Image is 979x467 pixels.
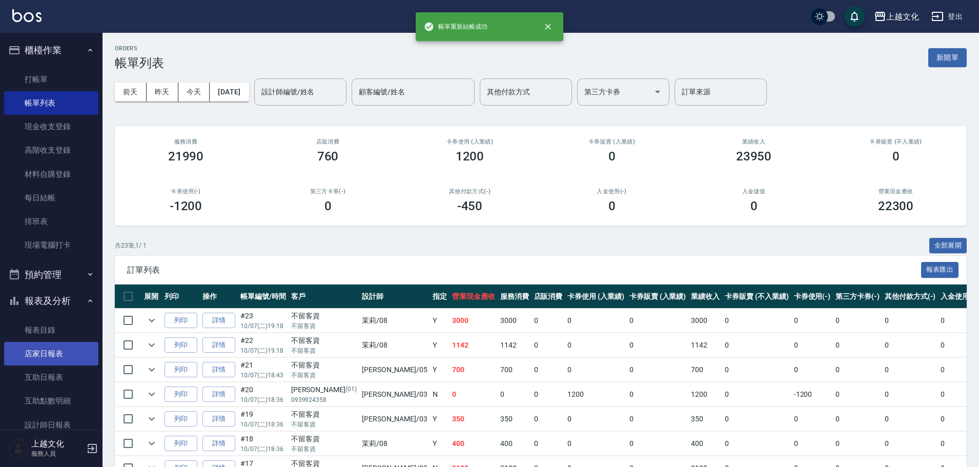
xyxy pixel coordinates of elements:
h3: 0 [750,199,758,213]
p: 服務人員 [31,449,84,458]
td: -1200 [791,382,833,407]
button: Open [649,84,666,100]
td: 0 [565,432,627,456]
p: 不留客資 [291,321,357,331]
td: 1142 [688,333,722,357]
h3: 23950 [736,149,772,164]
td: 茉莉 /08 [359,432,430,456]
h2: 卡券販賣 (不入業績) [837,138,954,145]
h3: 帳單列表 [115,56,164,70]
td: 0 [833,382,882,407]
td: 0 [882,407,939,431]
h2: ORDERS [115,45,164,52]
a: 互助點數明細 [4,389,98,413]
p: 10/07 (二) 19:18 [240,321,286,331]
td: 0 [565,309,627,333]
a: 詳情 [202,411,235,427]
a: 現場電腦打卡 [4,233,98,257]
td: 0 [882,309,939,333]
p: 不留客資 [291,444,357,454]
h2: 業績收入 [695,138,812,145]
td: 0 [882,382,939,407]
button: expand row [144,313,159,328]
p: 10/07 (二) 19:18 [240,346,286,355]
td: 0 [627,358,689,382]
a: 材料自購登錄 [4,163,98,186]
button: 全部展開 [929,238,967,254]
td: 0 [791,407,833,431]
div: 不留客資 [291,434,357,444]
p: 共 23 筆, 1 / 1 [115,241,147,250]
button: 列印 [165,362,197,378]
p: 10/07 (二) 18:36 [240,420,286,429]
td: Y [430,358,450,382]
th: 業績收入 [688,285,722,309]
td: Y [430,333,450,357]
h5: 上越文化 [31,439,84,449]
td: #19 [238,407,289,431]
td: 3000 [688,309,722,333]
h2: 入金使用(-) [553,188,670,195]
a: 排班表 [4,210,98,233]
h3: 21990 [168,149,204,164]
h2: 第三方卡券(-) [269,188,386,195]
td: #23 [238,309,289,333]
a: 報表匯出 [921,265,959,274]
p: (01) [345,384,357,395]
button: 列印 [165,436,197,452]
td: 0 [722,382,791,407]
td: 700 [450,358,498,382]
td: 0 [833,333,882,357]
td: 0 [833,309,882,333]
td: 1200 [565,382,627,407]
div: 不留客資 [291,335,357,346]
h2: 卡券使用 (入業績) [411,138,528,145]
button: close [537,15,559,38]
h3: -450 [457,199,483,213]
td: 0 [565,358,627,382]
button: [DATE] [210,83,249,101]
p: 0939924358 [291,395,357,404]
td: 1142 [498,333,532,357]
td: 茉莉 /08 [359,333,430,357]
a: 詳情 [202,362,235,378]
td: 0 [791,333,833,357]
td: 0 [532,382,565,407]
td: 0 [791,309,833,333]
div: 不留客資 [291,311,357,321]
td: 茉莉 /08 [359,309,430,333]
div: [PERSON_NAME] [291,384,357,395]
p: 不留客資 [291,371,357,380]
a: 每日結帳 [4,186,98,210]
td: 0 [791,358,833,382]
button: 列印 [165,387,197,402]
button: expand row [144,411,159,427]
h3: 服務消費 [127,138,244,145]
td: 0 [882,333,939,357]
a: 現金收支登錄 [4,115,98,138]
td: Y [430,407,450,431]
td: [PERSON_NAME] /03 [359,382,430,407]
a: 設計師日報表 [4,413,98,437]
a: 詳情 [202,436,235,452]
h3: 760 [317,149,339,164]
td: 700 [498,358,532,382]
td: [PERSON_NAME] /03 [359,407,430,431]
h3: 0 [892,149,900,164]
button: 預約管理 [4,261,98,288]
div: 不留客資 [291,360,357,371]
td: 0 [627,407,689,431]
button: expand row [144,337,159,353]
td: 1142 [450,333,498,357]
td: 700 [688,358,722,382]
td: [PERSON_NAME] /05 [359,358,430,382]
button: 登出 [927,7,967,26]
a: 店家日報表 [4,342,98,366]
a: 打帳單 [4,68,98,91]
button: 櫃檯作業 [4,37,98,64]
td: 0 [882,358,939,382]
h2: 入金儲值 [695,188,812,195]
td: 0 [722,309,791,333]
h3: 0 [608,149,616,164]
a: 詳情 [202,337,235,353]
